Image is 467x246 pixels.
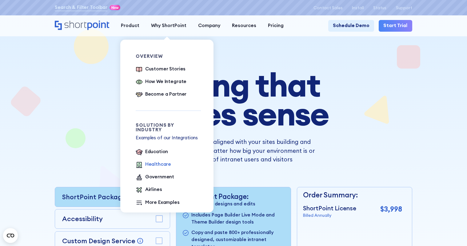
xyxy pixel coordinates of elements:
[303,190,402,200] p: Order Summary:
[145,161,171,168] div: Healthcare
[145,65,186,73] div: Customer Stories
[55,21,109,31] a: Home
[145,148,168,155] div: Education
[136,78,186,86] a: How We Integrate
[146,137,321,164] p: ShortPoint pricing is aligned with your sites building and designing needs, no matter how big you...
[121,22,139,29] div: Product
[352,6,364,10] a: Install
[191,200,255,208] p: Unlimited designs and edits
[192,20,226,32] a: Company
[136,186,162,194] a: Airlines
[62,237,135,245] p: Custom Design Service
[232,22,256,29] div: Resources
[313,6,343,10] a: Contact Sales
[136,199,179,207] a: More Examples
[3,228,18,243] button: Open CMP widget
[136,161,171,169] a: Healthcare
[136,65,186,73] a: Customer Stories
[136,134,201,141] p: Examples of our Integrations
[145,186,162,193] div: Airlines
[145,78,187,85] div: How We Integrate
[191,212,285,226] p: Includes Page Builder Live Mode and Theme Builder design tools
[136,173,174,181] a: Government
[102,70,365,128] h1: Pricing that makes sense
[145,20,192,32] a: Why ShortPoint
[62,214,103,224] p: Accessibility
[182,192,285,200] p: ShortPoint Package:
[379,20,412,32] a: Start Trial
[55,4,107,11] a: Search & Filter Toolbar
[268,22,284,29] div: Pricing
[136,54,201,58] div: Overview
[373,6,386,10] a: Status
[145,91,187,98] div: Become a Partner
[145,199,180,206] div: More Examples
[436,216,467,246] iframe: Chat Widget
[262,20,289,32] a: Pricing
[198,22,220,29] div: Company
[136,148,168,156] a: Education
[62,192,126,202] p: ShortPoint Package
[145,173,174,181] div: Government
[380,204,402,214] p: $3,998
[328,20,374,32] a: Schedule Demo
[303,212,356,219] p: Billed Annually
[396,6,412,10] a: Support
[303,204,356,212] p: ShortPoint License
[136,123,201,132] div: Solutions by Industry
[136,91,186,99] a: Become a Partner
[115,20,145,32] a: Product
[226,20,262,32] a: Resources
[151,22,186,29] div: Why ShortPoint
